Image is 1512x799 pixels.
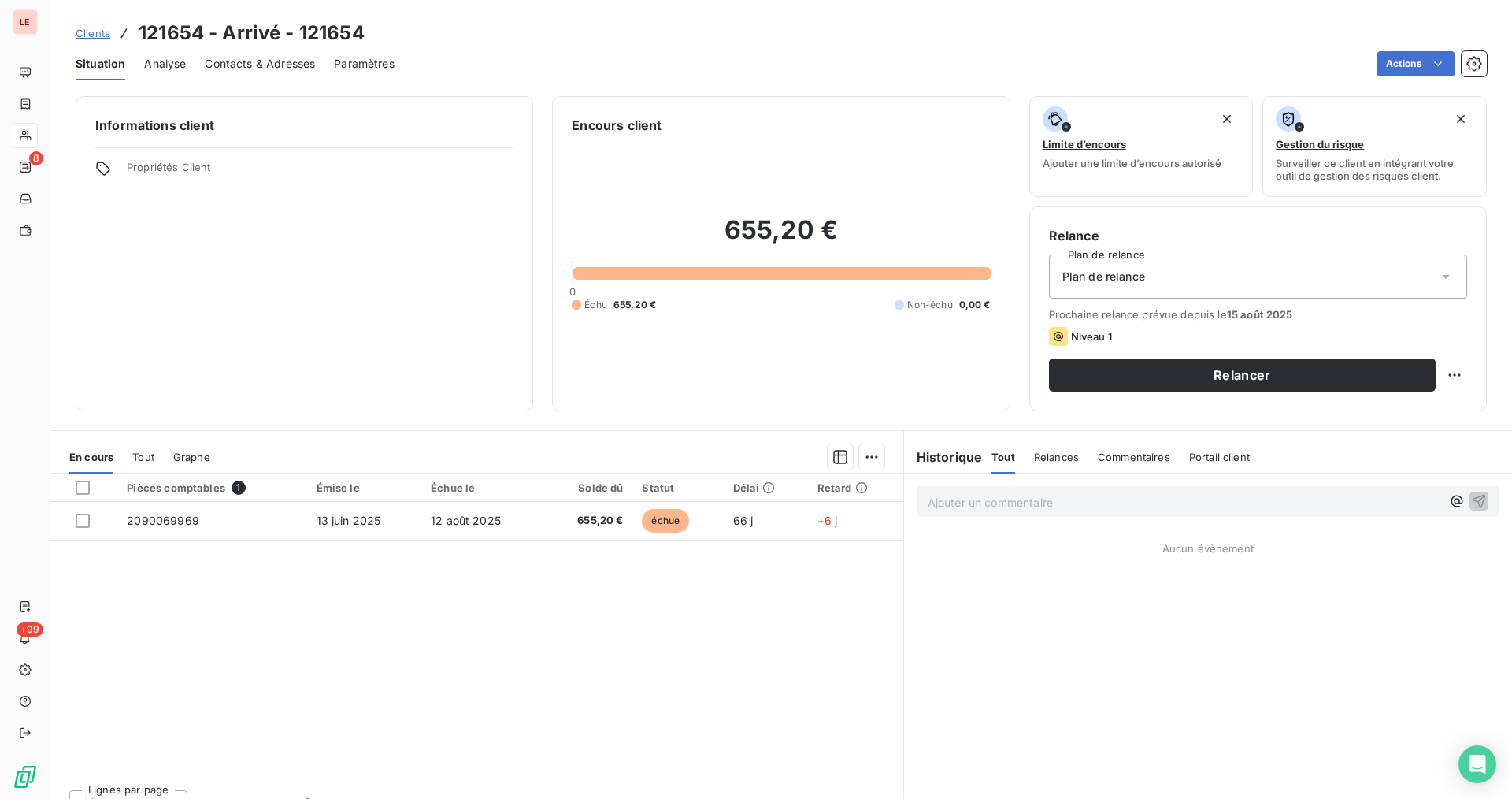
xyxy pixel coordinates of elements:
span: échue [642,509,689,533]
div: LE [13,9,38,35]
span: Commentaires [1098,451,1170,463]
div: Pièces comptables [127,481,297,495]
span: 0,00 € [959,298,991,312]
div: Délai [733,481,799,494]
span: 12 août 2025 [431,514,501,527]
span: Relances [1034,451,1079,463]
span: Propriétés Client [127,161,513,183]
span: Situation [76,56,125,72]
h6: Encours client [572,116,661,135]
span: Aucun évènement [1162,542,1254,555]
div: Open Intercom Messenger [1458,745,1496,783]
div: Statut [642,481,713,494]
span: Tout [132,451,154,463]
span: Échu [584,298,607,312]
span: +99 [17,622,43,637]
img: Logo LeanPay [13,764,38,790]
span: Limite d’encours [1043,138,1126,151]
span: Niveau 1 [1071,330,1112,343]
span: Portail client [1189,451,1250,463]
span: 0 [569,285,576,298]
span: Tout [991,451,1015,463]
h6: Historique [904,448,983,466]
span: Non-échu [907,298,953,312]
button: Limite d’encoursAjouter une limite d’encours autorisé [1029,96,1254,197]
span: 1 [232,481,246,495]
button: Gestion du risqueSurveiller ce client en intégrant votre outil de gestion des risques client. [1262,96,1487,197]
div: Échue le [431,481,534,494]
span: 13 juin 2025 [317,514,381,527]
span: 2090069969 [127,514,199,527]
span: 655,20 € [613,298,656,312]
span: Surveiller ce client en intégrant votre outil de gestion des risques client. [1276,157,1473,182]
span: Paramètres [334,56,395,72]
span: 15 août 2025 [1227,308,1293,321]
div: Émise le [317,481,413,494]
span: Ajouter une limite d’encours autorisé [1043,157,1221,169]
span: 66 j [733,514,754,527]
h2: 655,20 € [572,214,990,262]
div: Solde dû [553,481,623,494]
span: Prochaine relance prévue depuis le [1049,308,1467,321]
h6: Relance [1049,226,1467,245]
span: 655,20 € [553,513,623,529]
button: Relancer [1049,359,1436,392]
a: 8 [13,154,37,180]
span: Plan de relance [1062,269,1145,284]
span: 8 [29,151,43,165]
span: En cours [69,451,113,463]
a: Clients [76,25,110,41]
h6: Informations client [95,116,513,135]
span: Graphe [173,451,210,463]
span: +6 j [817,514,838,527]
span: Gestion du risque [1276,138,1364,151]
span: Analyse [144,56,186,72]
h3: 121654 - Arrivé - 121654 [139,19,365,47]
button: Actions [1377,51,1455,76]
div: Retard [817,481,894,494]
span: Clients [76,27,110,39]
span: Contacts & Adresses [205,56,315,72]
